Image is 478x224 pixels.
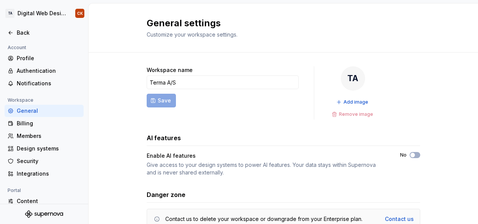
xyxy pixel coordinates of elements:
a: Security [5,155,84,167]
div: Security [17,157,81,165]
div: Authentication [17,67,81,75]
button: Add image [334,97,372,107]
a: Design systems [5,142,84,155]
a: Members [5,130,84,142]
div: Give access to your design systems to power AI features. Your data stays within Supernova and is ... [147,161,386,176]
div: Back [17,29,81,37]
div: Account [5,43,29,52]
a: Contact us [385,215,414,223]
a: Integrations [5,168,84,180]
div: Notifications [17,80,81,87]
div: General [17,107,81,115]
a: Notifications [5,77,84,90]
svg: Supernova Logo [25,210,63,218]
div: Billing [17,120,81,127]
a: Authentication [5,65,84,77]
div: CK [77,10,83,16]
div: Contact us to delete your workspace or downgrade from your Enterprise plan. [165,215,362,223]
div: Design systems [17,145,81,152]
h3: AI features [147,133,181,142]
h2: General settings [147,17,237,29]
div: Digital Web Design [17,10,66,17]
span: Customize your workspace settings. [147,31,237,38]
div: Content [17,197,81,205]
div: Profile [17,54,81,62]
a: General [5,105,84,117]
button: TADigital Web DesignCK [2,5,87,22]
a: Content [5,195,84,207]
a: Back [5,27,84,39]
div: Portal [5,186,24,195]
div: Workspace [5,96,36,105]
div: Enable AI features [147,152,386,160]
a: Billing [5,117,84,130]
div: TA [5,9,14,18]
div: Integrations [17,170,81,178]
h3: Danger zone [147,190,185,199]
div: Members [17,132,81,140]
span: Add image [343,99,368,105]
label: No [400,152,407,158]
div: TA [341,66,365,91]
a: Profile [5,52,84,64]
label: Workspace name [147,66,193,74]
